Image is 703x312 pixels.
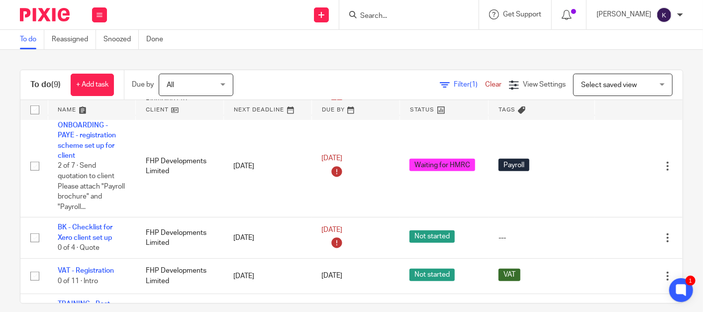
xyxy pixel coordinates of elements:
[499,269,520,281] span: VAT
[499,159,529,171] span: Payroll
[58,278,98,285] span: 0 of 11 · Intro
[58,244,100,251] span: 0 of 4 · Quote
[321,226,342,233] span: [DATE]
[71,74,114,96] a: + Add task
[656,7,672,23] img: svg%3E
[470,81,478,88] span: (1)
[51,81,61,89] span: (9)
[167,82,174,89] span: All
[224,115,312,217] td: [DATE]
[454,81,485,88] span: Filter
[581,82,637,89] span: Select saved view
[146,30,171,49] a: Done
[359,12,449,21] input: Search
[132,80,154,90] p: Due by
[58,122,116,159] a: ONBOARDING - PAYE - registration scheme set up for client
[58,267,114,274] a: VAT - Registration
[58,163,125,210] span: 2 of 7 · Send quotation to client Please attach "Payroll brochure" and "Payroll...
[686,276,696,286] div: 1
[321,155,342,162] span: [DATE]
[409,159,475,171] span: Waiting for HMRC
[499,107,515,112] span: Tags
[52,30,96,49] a: Reassigned
[224,258,312,294] td: [DATE]
[499,233,585,243] div: ---
[409,269,455,281] span: Not started
[224,217,312,258] td: [DATE]
[136,115,224,217] td: FHP Developments Limited
[597,9,651,19] p: [PERSON_NAME]
[409,230,455,243] span: Not started
[503,11,541,18] span: Get Support
[485,81,502,88] a: Clear
[136,217,224,258] td: FHP Developments Limited
[136,258,224,294] td: FHP Developments Limited
[20,30,44,49] a: To do
[523,81,566,88] span: View Settings
[321,273,342,280] span: [DATE]
[103,30,139,49] a: Snoozed
[30,80,61,90] h1: To do
[58,224,112,241] a: BK - Checklist for Xero client set up
[20,8,70,21] img: Pixie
